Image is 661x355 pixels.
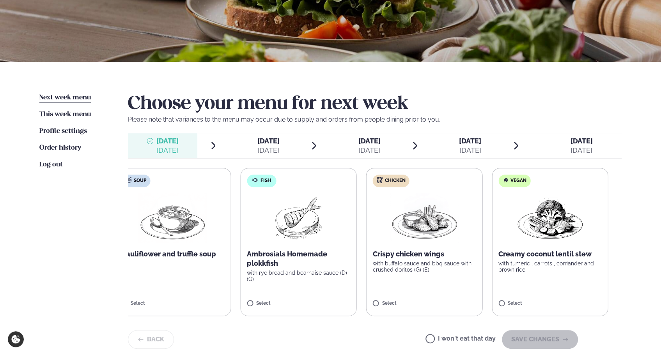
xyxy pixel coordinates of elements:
img: chicken.svg [376,177,383,183]
img: Vegan.svg [502,177,509,183]
a: Order history [39,143,81,153]
a: Next week menu [39,93,91,102]
div: [DATE] [156,146,179,155]
span: Soup [133,178,146,184]
a: Cookie settings [8,331,24,347]
span: Chicken [385,178,405,184]
h2: Choose your menu for next week [128,93,622,115]
img: fish.svg [252,177,258,183]
p: with buffalo sauce and bbq sauce with crushed doritos (G) (E) [372,260,476,273]
a: Profile settings [39,127,87,136]
p: Cauliflower and truffle soup [121,249,224,259]
span: [DATE] [257,137,279,145]
span: Order history [39,145,81,151]
p: Please note that variances to the menu may occur due to supply and orders from people dining prio... [128,115,622,124]
img: Vegan.png [516,193,584,243]
span: Vegan [510,178,526,184]
img: Chicken-wings-legs.png [390,193,459,243]
p: Creamy coconut lentil stew [498,249,602,259]
img: soup.svg [125,177,131,183]
span: Next week menu [39,94,91,101]
button: Back [128,330,174,349]
div: [DATE] [570,146,592,155]
a: Log out [39,160,63,170]
span: Profile settings [39,128,87,134]
span: [DATE] [156,137,179,145]
div: [DATE] [459,146,481,155]
span: Fish [260,178,271,184]
span: Log out [39,161,63,168]
p: with rye bread and bearnaise sauce (D) (G) [247,270,350,282]
span: [DATE] [459,137,481,145]
p: Crispy chicken wings [372,249,476,259]
span: [DATE] [570,137,592,145]
span: [DATE] [358,137,380,145]
img: Soup.png [138,193,207,243]
p: Ambrosials Homemade plokkfish [247,249,350,268]
img: fish.png [273,193,323,243]
div: [DATE] [358,146,380,155]
span: This week menu [39,111,91,118]
a: This week menu [39,110,91,119]
button: SAVE CHANGES [502,330,578,349]
p: with tumeric , carrots , corriander and brown rice [498,260,602,273]
div: [DATE] [257,146,279,155]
